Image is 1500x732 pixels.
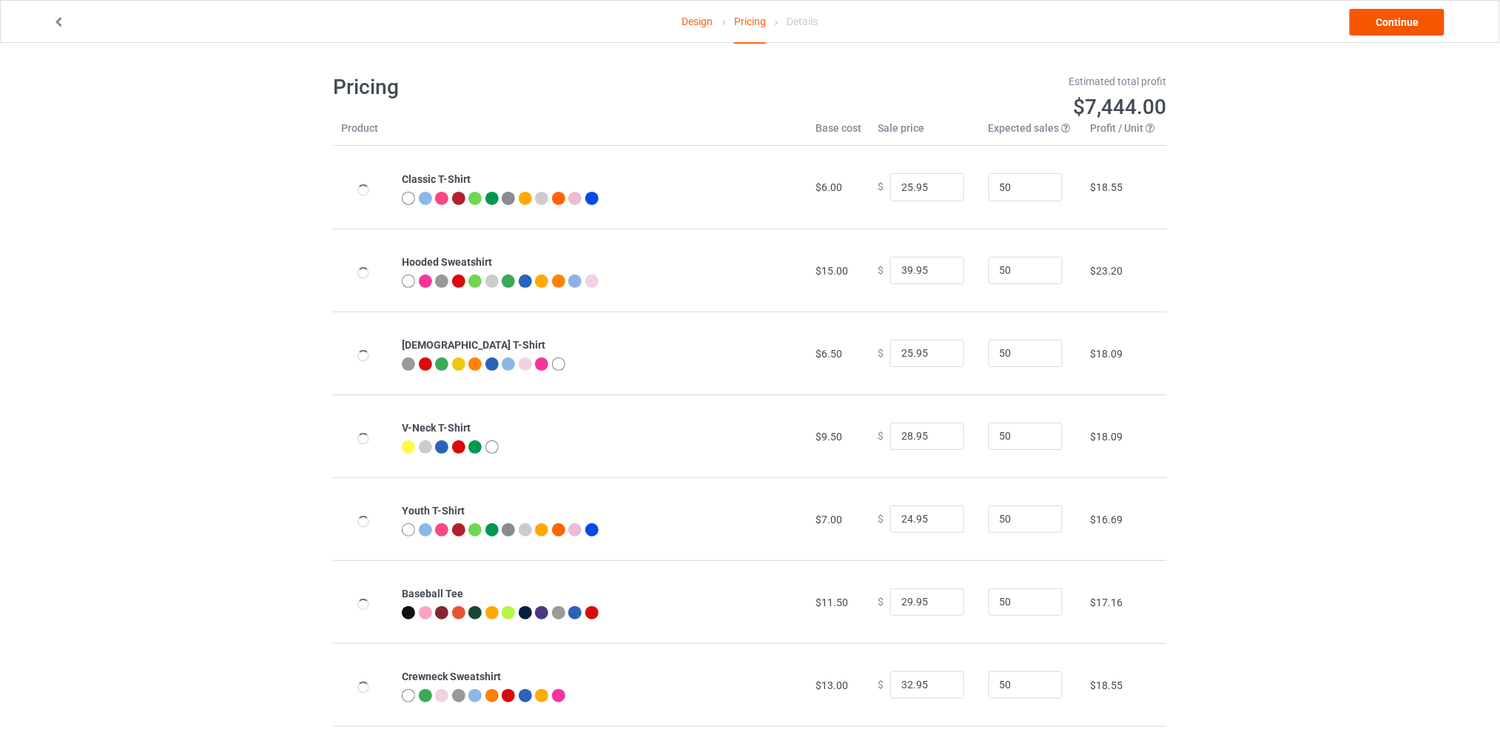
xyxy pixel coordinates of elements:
[815,181,842,193] span: $6.00
[402,588,463,600] b: Baseball Tee
[787,1,818,42] div: Details
[1091,514,1123,526] span: $16.69
[878,181,884,193] span: $
[878,264,884,276] span: $
[878,513,884,525] span: $
[402,256,492,268] b: Hooded Sweatshirt
[552,606,565,619] img: heather_texture.png
[502,192,515,205] img: heather_texture.png
[1091,181,1123,193] span: $18.55
[807,121,870,146] th: Base cost
[402,339,545,351] b: [DEMOGRAPHIC_DATA] T-Shirt
[761,74,1168,89] div: Estimated total profit
[815,514,842,526] span: $7.00
[1091,431,1123,443] span: $18.09
[878,679,884,691] span: $
[1091,348,1123,360] span: $18.09
[1074,95,1167,119] span: $7,444.00
[878,596,884,608] span: $
[502,523,515,537] img: heather_texture.png
[682,1,713,42] a: Design
[402,422,471,434] b: V-Neck T-Shirt
[878,347,884,359] span: $
[815,348,842,360] span: $6.50
[815,679,848,691] span: $13.00
[734,1,766,44] div: Pricing
[1091,265,1123,277] span: $23.20
[870,121,981,146] th: Sale price
[1091,679,1123,691] span: $18.55
[333,121,394,146] th: Product
[1350,9,1444,36] a: Continue
[878,430,884,442] span: $
[981,121,1083,146] th: Expected sales
[815,597,848,608] span: $11.50
[815,431,842,443] span: $9.50
[333,74,740,101] h1: Pricing
[815,265,848,277] span: $15.00
[402,173,471,185] b: Classic T-Shirt
[402,671,501,682] b: Crewneck Sweatshirt
[1091,597,1123,608] span: $17.16
[1083,121,1167,146] th: Profit / Unit
[402,505,465,517] b: Youth T-Shirt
